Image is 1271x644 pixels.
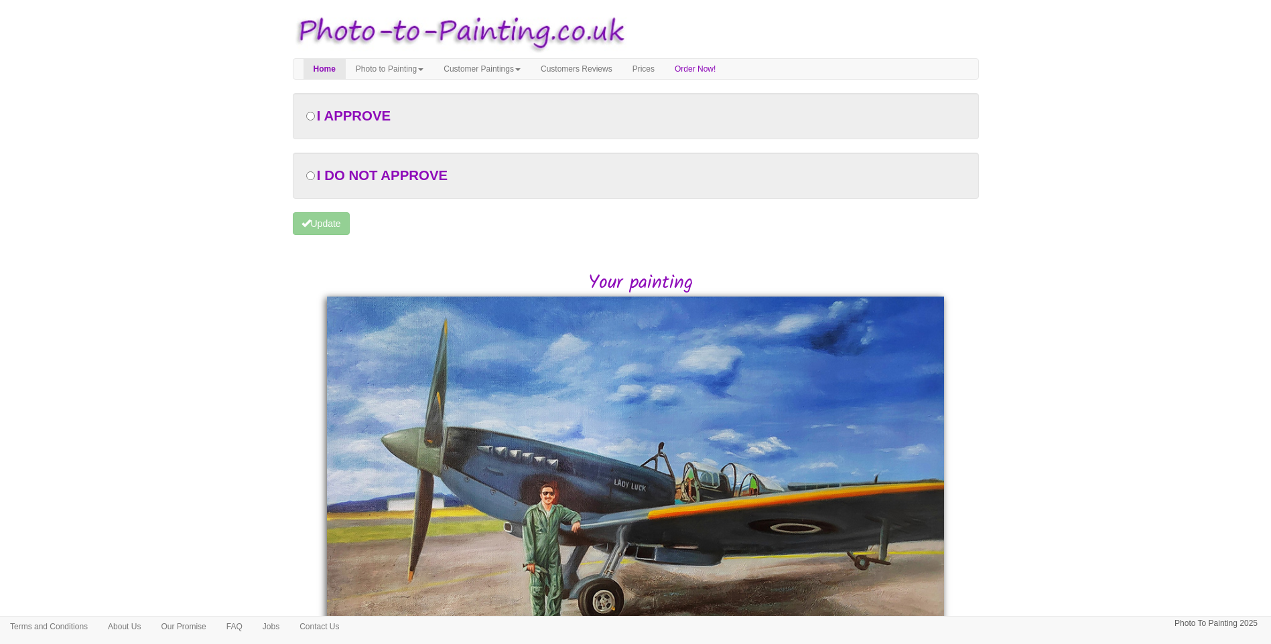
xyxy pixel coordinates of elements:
a: Photo to Painting [346,59,433,79]
a: FAQ [216,617,253,637]
a: Jobs [253,617,289,637]
span: I DO NOT APPROVE [317,168,448,183]
a: Home [304,59,346,79]
a: Customers Reviews [531,59,622,79]
a: Order Now! [665,59,726,79]
span: I APPROVE [317,108,391,123]
p: Photo To Painting 2025 [1175,617,1258,631]
a: About Us [98,617,151,637]
a: Contact Us [289,617,349,637]
a: Customer Paintings [433,59,531,79]
a: Prices [622,59,665,79]
h2: Your painting [303,273,979,294]
img: Photo to Painting [286,7,629,58]
a: Our Promise [151,617,216,637]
